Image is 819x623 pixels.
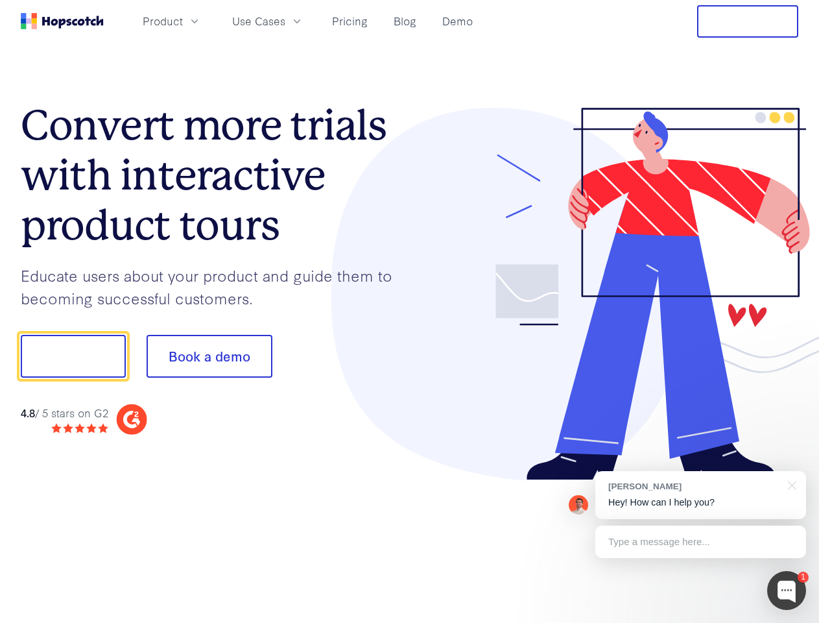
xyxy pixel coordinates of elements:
img: Mark Spera [569,495,588,515]
a: Demo [437,10,478,32]
div: 1 [798,572,809,583]
button: Free Trial [697,5,798,38]
p: Educate users about your product and guide them to becoming successful customers. [21,264,410,309]
div: [PERSON_NAME] [608,480,780,493]
a: Pricing [327,10,373,32]
h1: Convert more trials with interactive product tours [21,101,410,250]
div: / 5 stars on G2 [21,405,108,421]
button: Use Cases [224,10,311,32]
a: Home [21,13,104,29]
p: Hey! How can I help you? [608,496,793,509]
strong: 4.8 [21,405,35,420]
a: Blog [388,10,421,32]
div: Type a message here... [595,526,806,558]
button: Product [135,10,209,32]
button: Show me! [21,335,126,378]
button: Book a demo [147,335,272,378]
span: Use Cases [232,13,285,29]
span: Product [143,13,183,29]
